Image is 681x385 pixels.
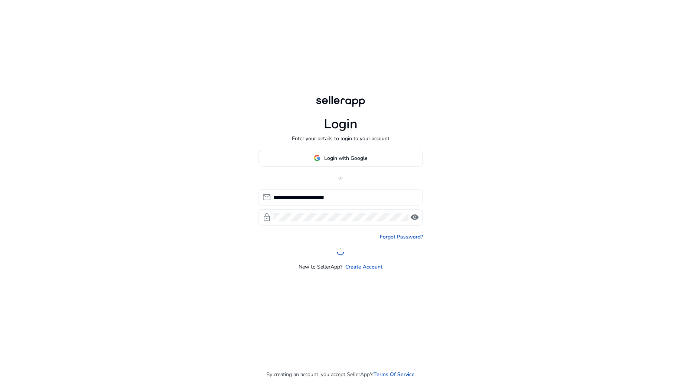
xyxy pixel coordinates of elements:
[262,193,271,202] span: mail
[292,135,389,142] p: Enter your details to login to your account
[299,263,342,271] p: New to SellerApp?
[324,154,367,162] span: Login with Google
[259,150,423,167] button: Login with Google
[374,371,415,378] a: Terms Of Service
[262,213,271,222] span: lock
[259,174,423,182] p: or
[410,213,419,222] span: visibility
[314,155,320,161] img: google-logo.svg
[380,233,423,241] a: Forgot Password?
[345,263,382,271] a: Create Account
[324,116,358,132] h1: Login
